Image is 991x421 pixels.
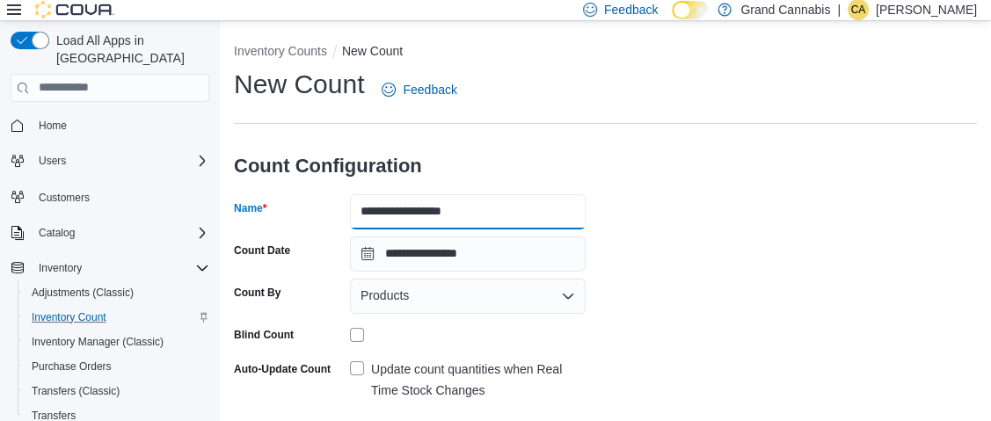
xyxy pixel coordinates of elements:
[25,331,171,352] a: Inventory Manager (Classic)
[25,381,209,402] span: Transfers (Classic)
[234,42,977,63] nav: An example of EuiBreadcrumbs
[32,187,97,208] a: Customers
[4,113,216,138] button: Home
[234,67,364,102] h1: New Count
[39,191,90,205] span: Customers
[32,114,209,136] span: Home
[234,243,290,258] label: Count Date
[32,335,164,349] span: Inventory Manager (Classic)
[32,359,112,374] span: Purchase Orders
[39,226,75,240] span: Catalog
[234,362,331,376] label: Auto-Update Count
[25,307,209,328] span: Inventory Count
[25,356,119,377] a: Purchase Orders
[39,261,82,275] span: Inventory
[361,285,409,306] span: Products
[18,379,216,403] button: Transfers (Classic)
[32,222,209,243] span: Catalog
[32,286,134,300] span: Adjustments (Classic)
[32,150,73,171] button: Users
[25,307,113,328] a: Inventory Count
[371,359,586,401] div: Update count quantities when Real Time Stock Changes
[672,1,709,19] input: Dark Mode
[234,201,266,215] label: Name
[32,258,209,279] span: Inventory
[375,72,463,107] a: Feedback
[32,222,82,243] button: Catalog
[39,119,67,133] span: Home
[49,32,209,67] span: Load All Apps in [GEOGRAPHIC_DATA]
[32,258,89,279] button: Inventory
[234,138,586,194] h3: Count Configuration
[604,1,658,18] span: Feedback
[234,44,327,58] button: Inventory Counts
[350,236,586,272] input: Press the down key to open a popover containing a calendar.
[18,305,216,330] button: Inventory Count
[25,282,209,303] span: Adjustments (Classic)
[25,282,141,303] a: Adjustments (Classic)
[4,221,216,245] button: Catalog
[32,115,74,136] a: Home
[4,184,216,209] button: Customers
[18,280,216,305] button: Adjustments (Classic)
[25,356,209,377] span: Purchase Orders
[25,331,209,352] span: Inventory Manager (Classic)
[234,286,281,300] label: Count By
[403,81,456,98] span: Feedback
[32,384,120,398] span: Transfers (Classic)
[4,149,216,173] button: Users
[672,19,673,20] span: Dark Mode
[25,381,127,402] a: Transfers (Classic)
[32,310,106,324] span: Inventory Count
[32,185,209,207] span: Customers
[32,150,209,171] span: Users
[561,289,575,303] button: Open list of options
[4,256,216,280] button: Inventory
[18,330,216,354] button: Inventory Manager (Classic)
[234,328,294,342] div: Blind Count
[18,354,216,379] button: Purchase Orders
[342,44,403,58] button: New Count
[39,154,66,168] span: Users
[35,1,114,18] img: Cova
